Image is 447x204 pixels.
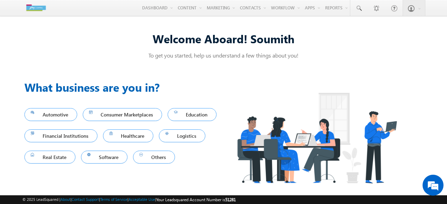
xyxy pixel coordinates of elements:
span: Software [87,152,122,162]
a: Contact Support [72,197,99,202]
p: To get you started, help us understand a few things about you! [24,52,423,59]
div: Welcome Aboard! Soumith [24,31,423,46]
span: Logistics [165,131,199,141]
span: Others [139,152,169,162]
span: Real Estate [31,152,69,162]
span: © 2025 LeadSquared | | | | | [22,196,236,203]
h3: What business are you in? [24,79,223,96]
span: Education [174,110,210,119]
a: Terms of Service [100,197,127,202]
a: Acceptable Use [129,197,155,202]
span: Automotive [31,110,71,119]
img: Industry.png [223,79,410,197]
span: 51281 [225,197,236,202]
span: Your Leadsquared Account Number is [156,197,236,202]
span: Consumer Marketplaces [89,110,156,119]
a: About [60,197,71,202]
img: Custom Logo [22,2,50,14]
span: Financial Institutions [31,131,91,141]
span: Healthcare [109,131,147,141]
